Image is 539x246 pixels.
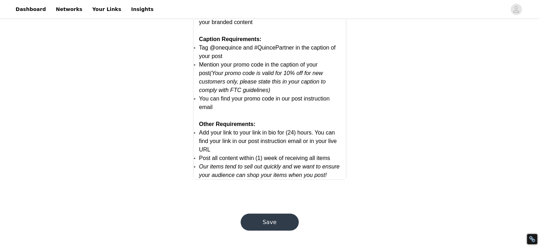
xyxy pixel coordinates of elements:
[88,1,125,17] a: Your Links
[199,70,326,93] em: (Your promo code is valid for 10% off for new customers only, please state this in your caption t...
[199,164,340,178] em: Our items tend to sell out quickly and we want to ensure your audience can shop your items when y...
[513,4,520,15] div: avatar
[199,130,337,153] span: Add your link to your link in bio for (24) hours. You can find your link in our post instruction ...
[199,45,336,59] span: Tag @onequince and #QuincePartner in the caption of your post
[127,1,158,17] a: Insights
[241,214,299,231] button: Save
[199,36,262,42] strong: Caption Requirements:
[199,121,256,127] strong: Other Requirements:
[199,96,330,110] span: You can find your promo code in our post instruction email
[199,155,330,161] span: Post all content within (1) week of receiving all items
[51,1,86,17] a: Networks
[529,236,535,242] div: Restore Info Box &#10;&#10;NoFollow Info:&#10; META-Robots NoFollow: &#09;false&#10; META-Robots ...
[11,1,50,17] a: Dashboard
[199,62,326,93] span: Mention your promo code in the caption of your post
